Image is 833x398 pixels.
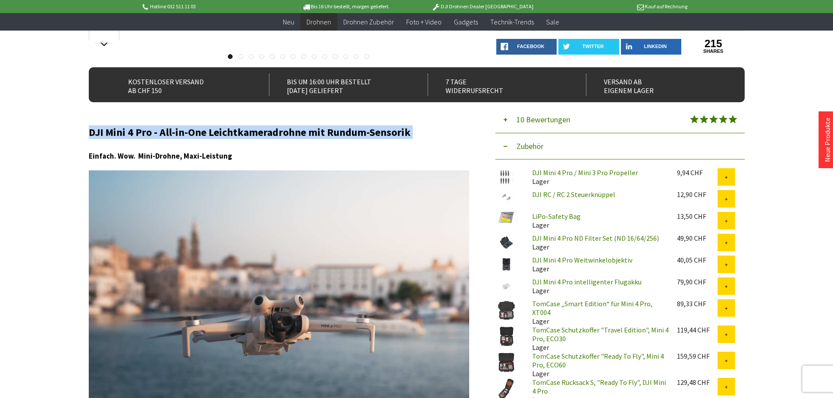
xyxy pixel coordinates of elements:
[495,168,517,186] img: DJI Mini 4 Pro / Mini 3 Pro Propeller
[283,17,294,26] span: Neu
[414,1,551,12] p: DJI Drohnen Dealer [GEOGRAPHIC_DATA]
[677,352,718,360] div: 159,59 CHF
[677,168,718,177] div: 9,94 CHF
[546,17,559,26] span: Sale
[525,277,670,295] div: Lager
[551,1,687,12] p: Kauf auf Rechnung
[111,74,250,96] div: Kostenloser Versand ab CHF 150
[677,190,718,199] div: 12,90 CHF
[277,13,300,31] a: Neu
[484,13,540,31] a: Technik-Trends
[525,352,670,378] div: Lager
[495,133,745,159] button: Zubehör
[89,127,469,138] h2: DJI Mini 4 Pro - All-in-One Leichtkameradrohne mit Rundum-Sensorik
[621,39,682,55] a: LinkedIn
[495,212,517,223] img: LiPo-Safety Bag
[495,299,517,321] img: TomCase „Smart Edition“ für Mini 4 Pro, XT004
[495,107,745,133] button: 10 Bewertungen
[677,212,718,221] div: 13,50 CHF
[490,17,534,26] span: Technik-Trends
[525,168,670,186] div: Lager
[525,212,670,229] div: Lager
[532,299,652,317] a: TomCase „Smart Edition“ für Mini 4 Pro, XT004
[532,277,641,286] a: DJI Mini 4 Pro intelligenter Flugakku
[525,325,670,352] div: Lager
[454,17,478,26] span: Gadgets
[677,277,718,286] div: 79,90 CHF
[532,256,632,264] a: DJI Mini 4 Pro Weitwinkelobjektiv
[532,234,659,242] a: DJI Mini 4 Pro ND Filter Set (ND 16/64/256)
[278,1,414,12] p: Bis 16 Uhr bestellt, morgen geliefert.
[495,234,517,251] img: DJI Mini 4 Pro ND Filter Set (ND 16/64/256)
[337,13,400,31] a: Drohnen Zubehör
[582,44,604,49] span: twitter
[532,190,615,199] a: DJI RC / RC 2 Steuerknüppel
[558,39,619,55] a: twitter
[495,352,517,374] img: TomCase Schutzkoffer
[448,13,484,31] a: Gadgets
[532,378,666,395] a: TomCase Rucksack S, "Ready To Fly", DJI Mini 4 Pro
[495,277,517,295] img: DJI Mini 4 Pro intelligenter Flugakku
[525,299,670,325] div: Lager
[525,256,670,273] div: Lager
[677,299,718,308] div: 89,33 CHF
[517,44,544,49] span: facebook
[586,74,725,96] div: Versand ab eigenem Lager
[406,17,442,26] span: Foto + Video
[677,234,718,242] div: 49,90 CHF
[495,256,517,273] img: DJI Mini 4 Pro Weitwinkelobjektiv
[495,325,517,347] img: TomCase Schutzkoffer
[532,168,638,177] a: DJI Mini 4 Pro / Mini 3 Pro Propeller
[428,74,567,96] div: 7 Tage Widerrufsrecht
[400,13,448,31] a: Foto + Video
[683,39,744,48] a: 215
[89,150,469,162] h3: Einfach. Wow. Mini-Drohne, Maxi-Leistung
[677,378,718,387] div: 129,48 CHF
[532,325,669,343] a: TomCase Schutzkoffer "Travel Edition", Mini 4 Pro, ECO30
[525,234,670,251] div: Lager
[269,74,408,96] div: Bis um 16:00 Uhr bestellt [DATE] geliefert
[823,118,832,162] a: Neue Produkte
[496,39,557,55] a: facebook
[532,212,581,221] a: LiPo-Safety Bag
[532,352,664,369] a: TomCase Schutzkoffer "Ready To Fly", Mini 4 Pro, ECO60
[495,190,517,204] img: DJI RC / RC 2 Steuerknüppel
[343,17,394,26] span: Drohnen Zubehör
[677,325,718,334] div: 119,44 CHF
[307,17,331,26] span: Drohnen
[540,13,565,31] a: Sale
[644,44,667,49] span: LinkedIn
[300,13,337,31] a: Drohnen
[141,1,278,12] p: Hotline 032 511 11 03
[677,256,718,264] div: 40,05 CHF
[683,48,744,54] a: shares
